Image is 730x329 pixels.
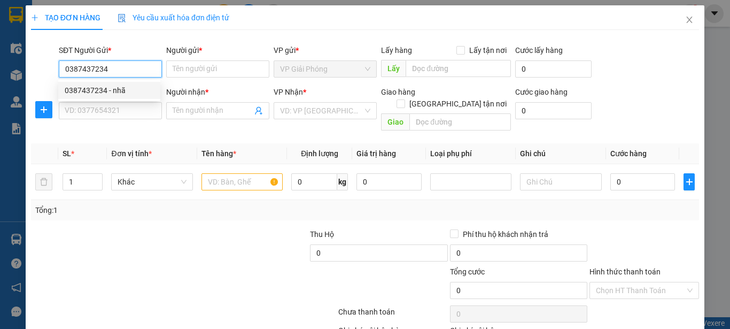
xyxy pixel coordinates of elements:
span: close [685,16,694,24]
input: Cước lấy hàng [515,60,592,78]
input: Ghi Chú [520,173,601,190]
button: plus [35,101,52,118]
div: Người gửi [166,44,269,56]
input: Dọc đường [409,113,511,131]
span: Giá trị hàng [356,149,396,158]
span: Cước hàng [610,149,647,158]
span: plus [684,178,694,186]
span: Lấy [381,60,406,77]
input: 0 [356,173,422,190]
label: Cước lấy hàng [515,46,563,55]
span: plus [36,105,52,114]
button: delete [35,173,52,190]
span: TẠO ĐƠN HÀNG [31,13,100,22]
div: 0387437234 - nhã [58,82,160,99]
span: Yêu cầu xuất hóa đơn điện tử [118,13,229,22]
span: Đơn vị tính [111,149,151,158]
label: Hình thức thanh toán [589,267,661,276]
span: Tên hàng [201,149,236,158]
span: Tổng cước [450,267,485,276]
div: Tổng: 1 [35,204,283,216]
span: Thu Hộ [310,230,334,239]
span: Khác [118,174,186,190]
li: [PERSON_NAME], [PERSON_NAME] [100,26,447,40]
input: VD: Bàn, Ghế [201,173,283,190]
span: SL [63,149,71,158]
span: VP Nhận [274,88,303,96]
img: logo.jpg [13,13,67,67]
span: plus [31,14,38,21]
span: [GEOGRAPHIC_DATA] tận nơi [405,98,511,110]
span: Lấy tận nơi [465,44,511,56]
div: 0387437234 - nhã [65,85,154,96]
button: plus [684,173,695,190]
div: VP gửi [274,44,377,56]
span: user-add [254,106,263,115]
b: GỬI : VP Giải Phóng [13,78,143,95]
div: SĐT Người Gửi [59,44,162,56]
input: Dọc đường [406,60,511,77]
span: Lấy hàng [381,46,412,55]
label: Cước giao hàng [515,88,568,96]
button: Close [674,5,704,35]
span: Giao [381,113,409,131]
span: Giao hàng [381,88,415,96]
div: Người nhận [166,86,269,98]
span: Định lượng [301,149,338,158]
span: kg [337,173,348,190]
input: Cước giao hàng [515,102,592,119]
img: icon [118,14,126,22]
th: Loại phụ phí [426,143,516,164]
span: VP Giải Phóng [280,61,370,77]
li: Hotline: 02386655777, 02462925925, 0944789456 [100,40,447,53]
div: Chưa thanh toán [337,306,449,325]
th: Ghi chú [516,143,605,164]
span: Phí thu hộ khách nhận trả [459,228,553,240]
